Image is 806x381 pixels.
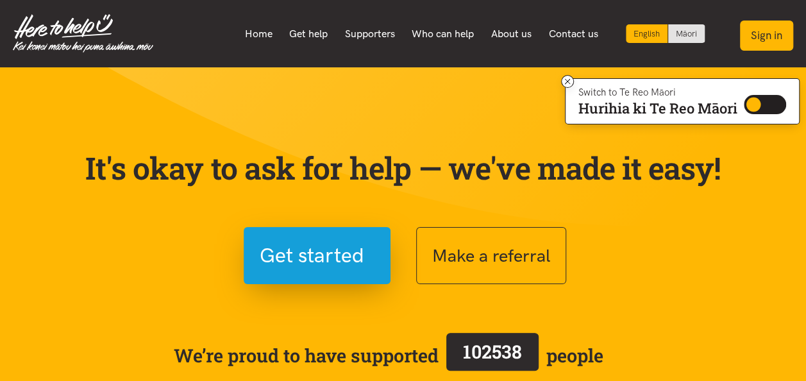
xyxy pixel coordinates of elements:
[236,21,281,47] a: Home
[439,330,546,380] a: 102538
[626,24,705,43] div: Language toggle
[668,24,705,43] a: Switch to Te Reo Māori
[260,239,364,272] span: Get started
[336,21,403,47] a: Supporters
[578,89,737,96] p: Switch to Te Reo Māori
[83,149,724,187] p: It's okay to ask for help — we've made it easy!
[174,330,603,380] span: We’re proud to have supported people
[463,339,522,364] span: 102538
[13,14,153,53] img: Home
[483,21,541,47] a: About us
[281,21,337,47] a: Get help
[403,21,483,47] a: Who can help
[740,21,793,51] button: Sign in
[626,24,668,43] div: Current language
[540,21,607,47] a: Contact us
[416,227,566,284] button: Make a referral
[578,103,737,114] p: Hurihia ki Te Reo Māori
[244,227,390,284] button: Get started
